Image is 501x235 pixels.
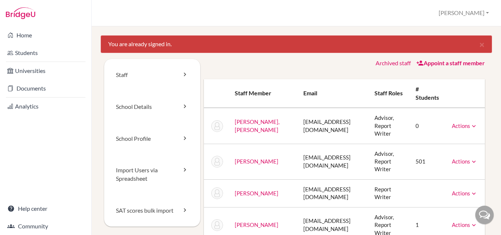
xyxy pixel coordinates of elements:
img: Fernando Posso [211,187,223,199]
a: Actions [452,190,478,197]
a: SAT scores bulk import [104,195,200,227]
a: Archived staff [376,59,411,66]
td: Advisor, Report Writer [369,144,409,179]
a: Home [1,28,90,43]
th: Email [297,79,369,108]
a: Staff [104,59,200,91]
a: Students [1,45,90,60]
a: [PERSON_NAME] [235,190,278,197]
td: [EMAIL_ADDRESS][DOMAIN_NAME] [297,144,369,179]
th: Staff member [229,79,297,108]
a: Analytics [1,99,90,114]
a: Help center [1,201,90,216]
a: Appoint a staff member [416,59,485,66]
a: Universities [1,63,90,78]
a: [PERSON_NAME] [235,158,278,165]
button: Close [472,36,492,53]
div: You are already signed in. [100,35,492,53]
button: [PERSON_NAME] [435,6,492,20]
th: # students [410,79,446,108]
a: School Details [104,91,200,123]
th: Staff roles [369,79,409,108]
td: 501 [410,144,446,179]
img: Andrea Peisker [211,156,223,168]
a: Documents [1,81,90,96]
td: Report Writer [369,179,409,207]
a: Community [1,219,90,234]
img: Bridge-U [6,7,35,19]
td: 0 [410,108,446,144]
span: × [479,39,484,49]
a: [PERSON_NAME], [PERSON_NAME] [235,118,279,133]
a: Import Users via Spreadsheet [104,154,200,195]
td: Advisor, Report Writer [369,108,409,144]
td: [EMAIL_ADDRESS][DOMAIN_NAME] [297,108,369,144]
td: [EMAIL_ADDRESS][DOMAIN_NAME] [297,179,369,207]
img: Ana Maria Naranjo [211,120,223,132]
img: Isabel Sanint [211,219,223,231]
a: [PERSON_NAME] [235,221,278,228]
a: Actions [452,122,478,129]
a: Actions [452,158,478,165]
a: School Profile [104,123,200,155]
a: Actions [452,221,478,228]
